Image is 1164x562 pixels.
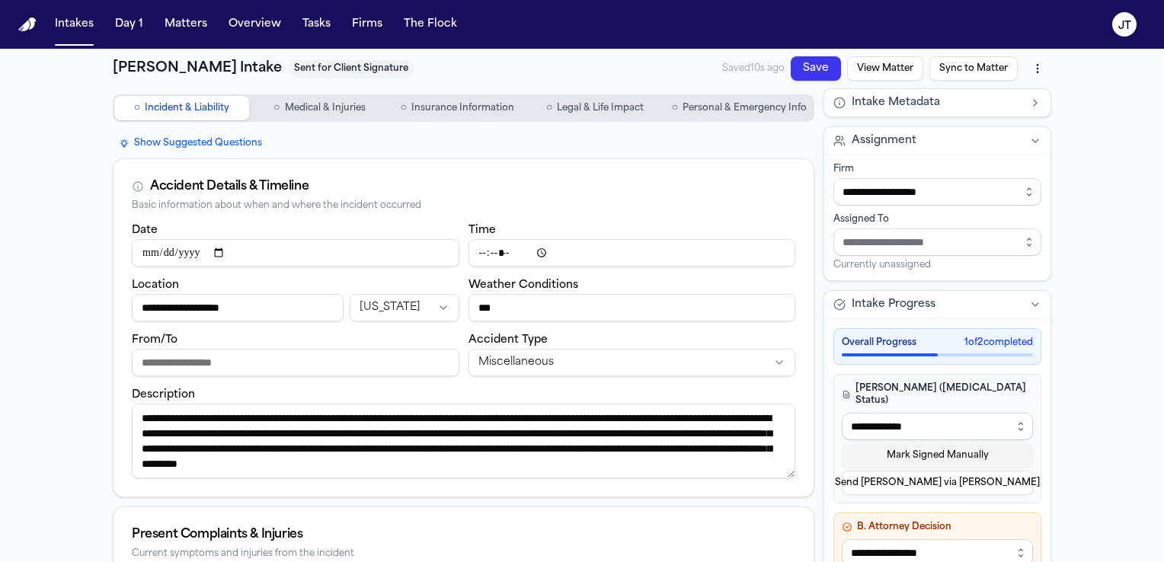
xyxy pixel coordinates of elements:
input: Weather conditions [468,294,796,321]
label: Location [132,279,179,291]
button: Send [PERSON_NAME] via [PERSON_NAME] [842,471,1033,495]
div: Accident Details & Timeline [150,177,309,196]
button: The Flock [398,11,463,38]
span: Insurance Information [411,102,514,114]
input: Incident location [132,294,344,321]
span: Currently unassigned [833,259,931,271]
input: Select firm [833,178,1041,206]
span: Legal & Life Impact [557,102,644,114]
span: 1 of 2 completed [964,337,1033,349]
button: Tasks [296,11,337,38]
span: ○ [546,101,552,116]
div: Current symptoms and injuries from the incident [132,548,795,560]
span: Intake Metadata [852,95,940,110]
span: Personal & Emergency Info [683,102,807,114]
input: Incident date [132,239,459,267]
a: Home [18,18,37,32]
span: Saved 10s ago [700,133,760,175]
button: Firms [346,11,389,38]
button: Go to Insurance Information [390,96,525,120]
span: ○ [400,101,406,116]
button: Intake Metadata [824,89,1050,117]
span: ○ [273,101,280,116]
label: From/To [132,334,177,346]
button: Intakes [49,11,100,38]
input: From/To destination [132,349,459,376]
h4: [PERSON_NAME] ([MEDICAL_DATA] Status) [842,382,1033,407]
div: Assigned To [833,213,1041,225]
span: ○ [134,101,140,116]
button: Save [756,162,812,209]
span: ○ [672,101,678,116]
button: Mark Signed Manually [842,443,1033,468]
span: Overall Progress [842,337,916,349]
button: Go to Incident & Liability [114,96,249,120]
label: Date [132,225,158,236]
span: Assignment [852,133,916,148]
span: Incident & Liability [145,102,229,114]
span: Medical & Injuries [285,102,366,114]
h4: B. Attorney Decision [842,521,1033,533]
label: Time [468,225,496,236]
label: Accident Type [468,334,548,346]
button: Assignment [824,127,1050,155]
button: Day 1 [109,11,149,38]
button: Go to Medical & Injuries [252,96,387,120]
span: Intake Progress [852,297,935,312]
input: Assign to staff member [833,228,1041,256]
button: Overview [222,11,287,38]
button: Go to Personal & Emergency Info [666,96,813,120]
button: Intake Progress [824,291,1050,318]
textarea: Incident description [132,404,795,478]
button: Matters [158,11,213,38]
input: Incident time [468,239,796,267]
img: Finch Logo [18,18,37,32]
label: Description [132,389,195,401]
label: Weather Conditions [468,279,578,291]
div: Firm [833,163,1041,175]
div: Basic information about when and where the incident occurred [132,200,795,212]
button: Go to Legal & Life Impact [528,96,663,120]
button: Show Suggested Questions [113,134,268,152]
button: Incident state [350,294,459,321]
div: Present Complaints & Injuries [132,525,795,544]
